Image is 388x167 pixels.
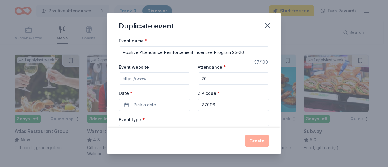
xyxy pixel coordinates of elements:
button: Business & professionalFood & drinkHealth & wellnessPerforming & visual arts [119,125,269,149]
span: Pick a date [134,101,156,109]
input: 20 [198,72,269,85]
label: Event name [119,38,147,44]
button: Pick a date [119,99,190,111]
input: Spring Fundraiser [119,46,269,58]
label: ZIP code [198,90,220,96]
label: Event website [119,64,149,70]
label: Event type [119,117,145,123]
div: 57 /100 [254,58,269,66]
label: Date [119,90,190,96]
label: Attendance [198,64,226,70]
input: 12345 (U.S. only) [198,99,269,111]
div: Duplicate event [119,21,174,31]
input: https://www... [119,72,190,85]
